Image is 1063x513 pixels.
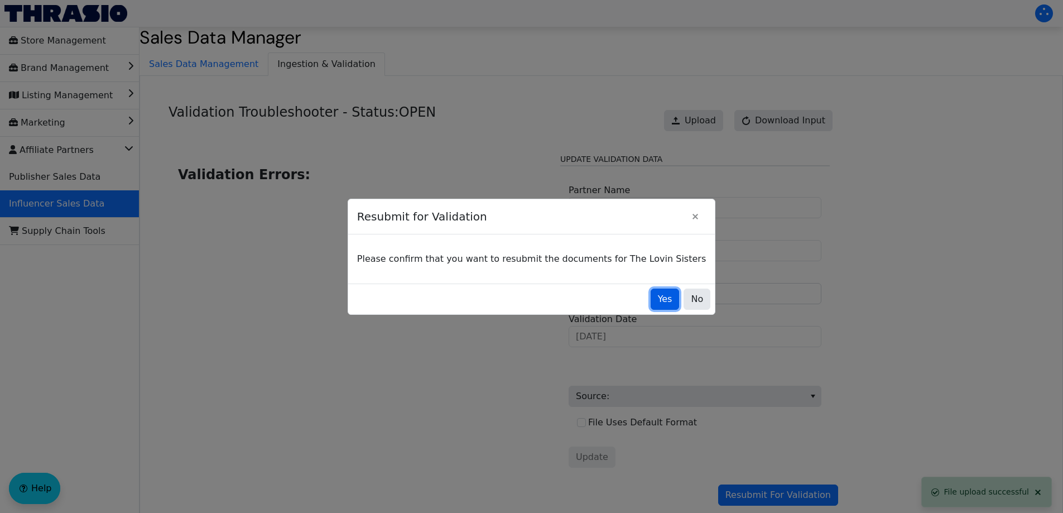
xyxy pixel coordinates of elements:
span: Resubmit for Validation [357,203,685,231]
span: Yes [658,293,672,306]
button: No [684,289,710,310]
button: Yes [651,289,680,310]
button: Close [685,206,706,227]
span: No [691,293,703,306]
p: Please confirm that you want to resubmit the documents for The Lovin Sisters [357,252,706,266]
